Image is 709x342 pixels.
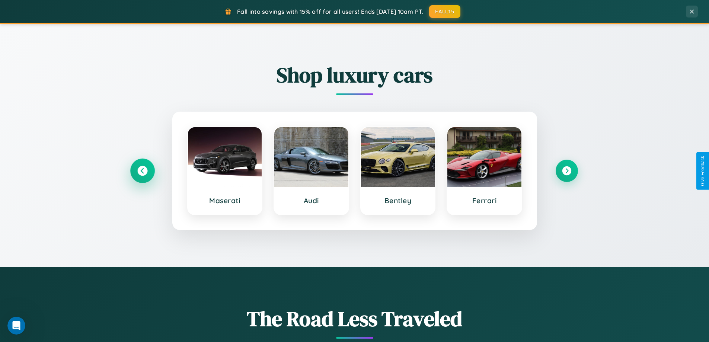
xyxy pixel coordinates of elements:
[131,61,578,89] h2: Shop luxury cars
[195,196,255,205] h3: Maserati
[282,196,341,205] h3: Audi
[7,317,25,335] iframe: Intercom live chat
[131,304,578,333] h1: The Road Less Traveled
[455,196,514,205] h3: Ferrari
[429,5,460,18] button: FALL15
[700,156,705,186] div: Give Feedback
[368,196,428,205] h3: Bentley
[237,8,424,15] span: Fall into savings with 15% off for all users! Ends [DATE] 10am PT.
